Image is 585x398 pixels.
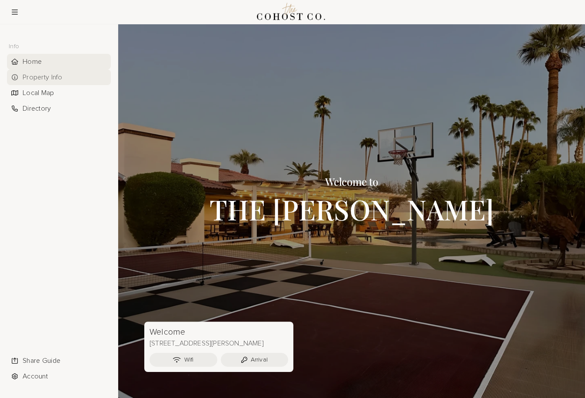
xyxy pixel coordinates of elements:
li: Navigation item [7,85,111,101]
h1: THE [PERSON_NAME] [209,194,494,224]
p: [STREET_ADDRESS][PERSON_NAME] [144,339,293,348]
h3: Welcome [144,327,292,337]
div: Account [7,368,111,384]
li: Navigation item [7,54,111,69]
button: Wifi [150,353,217,367]
h3: Welcome to [209,176,494,187]
div: Property Info [7,69,111,85]
li: Navigation item [7,69,111,85]
li: Navigation item [7,101,111,116]
li: Navigation item [7,368,111,384]
li: Navigation item [7,353,111,368]
button: Arrival [221,353,289,367]
div: Local Map [7,85,111,101]
div: Share Guide [7,353,111,368]
div: Directory [7,101,111,116]
div: Home [7,54,111,69]
img: Logo [254,0,329,24]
